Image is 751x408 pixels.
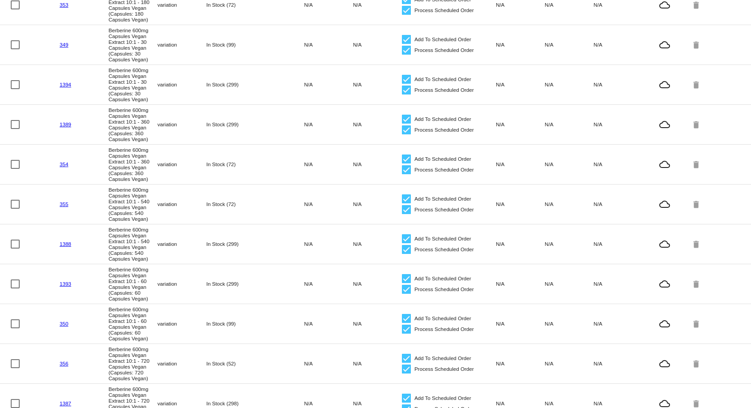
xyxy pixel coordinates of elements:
[60,241,71,247] a: 1388
[414,5,474,16] span: Process Scheduled Order
[353,239,402,249] mat-cell: N/A
[414,204,474,215] span: Process Scheduled Order
[496,39,545,50] mat-cell: N/A
[545,358,593,369] mat-cell: N/A
[414,34,471,45] span: Add To Scheduled Order
[304,79,353,90] mat-cell: N/A
[643,358,687,369] mat-icon: cloud_queue
[158,79,206,90] mat-cell: variation
[643,39,687,50] mat-icon: cloud_queue
[206,239,255,249] mat-cell: In Stock (299)
[496,279,545,289] mat-cell: N/A
[206,119,255,129] mat-cell: In Stock (299)
[60,161,68,167] a: 354
[593,79,642,90] mat-cell: N/A
[108,145,157,184] mat-cell: Berberine 600mg Capsules Vegan Extract 10:1 - 360 Capsules Vegan (Capsules: 360 Capsules Vegan)
[60,361,68,366] a: 356
[643,199,687,210] mat-icon: cloud_queue
[414,353,471,364] span: Add To Scheduled Order
[206,79,255,90] mat-cell: In Stock (299)
[353,79,402,90] mat-cell: N/A
[353,199,402,209] mat-cell: N/A
[593,318,642,329] mat-cell: N/A
[158,39,206,50] mat-cell: variation
[206,39,255,50] mat-cell: In Stock (99)
[108,344,157,383] mat-cell: Berberine 600mg Capsules Vegan Extract 10:1 - 720 Capsules Vegan (Capsules: 720 Capsules Vegan)
[108,264,157,304] mat-cell: Berberine 600mg Capsules Vegan Extract 10:1 - 60 Capsules Vegan (Capsules: 60 Capsules Vegan)
[304,239,353,249] mat-cell: N/A
[304,199,353,209] mat-cell: N/A
[496,159,545,169] mat-cell: N/A
[414,125,474,135] span: Process Scheduled Order
[691,237,702,251] mat-icon: delete
[545,318,593,329] mat-cell: N/A
[158,159,206,169] mat-cell: variation
[304,279,353,289] mat-cell: N/A
[304,159,353,169] mat-cell: N/A
[353,159,402,169] mat-cell: N/A
[545,159,593,169] mat-cell: N/A
[206,279,255,289] mat-cell: In Stock (299)
[353,279,402,289] mat-cell: N/A
[643,79,687,90] mat-icon: cloud_queue
[353,39,402,50] mat-cell: N/A
[593,119,642,129] mat-cell: N/A
[593,239,642,249] mat-cell: N/A
[545,119,593,129] mat-cell: N/A
[108,224,157,264] mat-cell: Berberine 600mg Capsules Vegan Extract 10:1 - 540 Capsules Vegan (Capsules: 540 Capsules Vegan)
[643,159,687,170] mat-icon: cloud_queue
[206,199,255,209] mat-cell: In Stock (72)
[643,318,687,329] mat-icon: cloud_queue
[158,318,206,329] mat-cell: variation
[414,284,474,295] span: Process Scheduled Order
[60,121,71,127] a: 1389
[304,358,353,369] mat-cell: N/A
[691,356,702,370] mat-icon: delete
[206,159,255,169] mat-cell: In Stock (72)
[414,154,471,164] span: Add To Scheduled Order
[545,79,593,90] mat-cell: N/A
[414,313,471,324] span: Add To Scheduled Order
[593,159,642,169] mat-cell: N/A
[593,279,642,289] mat-cell: N/A
[414,233,471,244] span: Add To Scheduled Order
[545,239,593,249] mat-cell: N/A
[60,400,71,406] a: 1387
[353,318,402,329] mat-cell: N/A
[108,105,157,144] mat-cell: Berberine 600mg Capsules Vegan Extract 10:1 - 360 Capsules Vegan (Capsules: 360 Capsules Vegan)
[60,42,68,47] a: 349
[414,74,471,85] span: Add To Scheduled Order
[414,244,474,255] span: Process Scheduled Order
[691,197,702,211] mat-icon: delete
[691,157,702,171] mat-icon: delete
[353,358,402,369] mat-cell: N/A
[108,25,157,64] mat-cell: Berberine 600mg Capsules Vegan Extract 10:1 - 30 Capsules Vegan (Capsules: 30 Capsules Vegan)
[206,358,255,369] mat-cell: In Stock (52)
[496,239,545,249] mat-cell: N/A
[158,239,206,249] mat-cell: variation
[108,65,157,104] mat-cell: Berberine 600mg Capsules Vegan Extract 10:1 - 30 Capsules Vegan (Capsules: 30 Capsules Vegan)
[414,85,474,95] span: Process Scheduled Order
[353,119,402,129] mat-cell: N/A
[304,318,353,329] mat-cell: N/A
[643,239,687,249] mat-icon: cloud_queue
[545,199,593,209] mat-cell: N/A
[496,199,545,209] mat-cell: N/A
[60,82,71,87] a: 1394
[108,185,157,224] mat-cell: Berberine 600mg Capsules Vegan Extract 10:1 - 540 Capsules Vegan (Capsules: 540 Capsules Vegan)
[158,199,206,209] mat-cell: variation
[414,193,471,204] span: Add To Scheduled Order
[304,39,353,50] mat-cell: N/A
[158,358,206,369] mat-cell: variation
[414,273,471,284] span: Add To Scheduled Order
[60,321,68,326] a: 350
[496,119,545,129] mat-cell: N/A
[414,45,474,56] span: Process Scheduled Order
[414,324,474,335] span: Process Scheduled Order
[643,279,687,289] mat-icon: cloud_queue
[414,114,471,125] span: Add To Scheduled Order
[60,2,68,8] a: 353
[496,318,545,329] mat-cell: N/A
[304,119,353,129] mat-cell: N/A
[691,317,702,331] mat-icon: delete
